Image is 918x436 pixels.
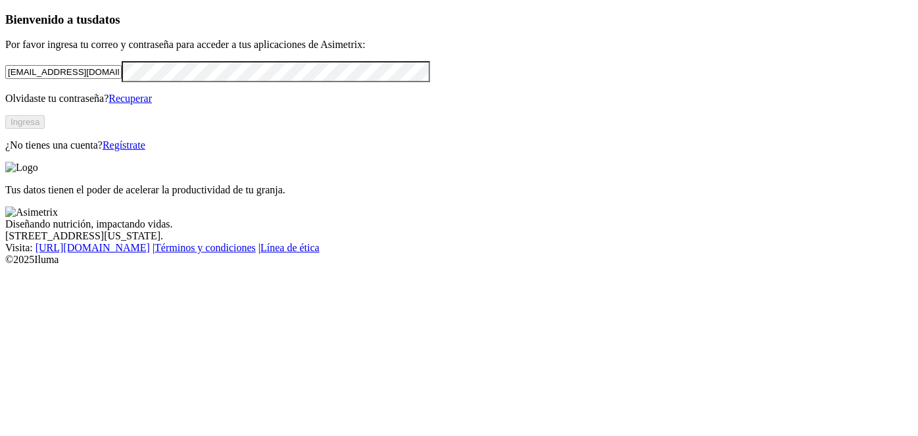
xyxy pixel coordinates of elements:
[5,39,913,51] p: Por favor ingresa tu correo y contraseña para acceder a tus aplicaciones de Asimetrix:
[5,230,913,242] div: [STREET_ADDRESS][US_STATE].
[103,139,145,151] a: Regístrate
[5,184,913,196] p: Tus datos tienen el poder de acelerar la productividad de tu granja.
[92,12,120,26] span: datos
[5,242,913,254] div: Visita : | |
[36,242,150,253] a: [URL][DOMAIN_NAME]
[5,139,913,151] p: ¿No tienes una cuenta?
[155,242,256,253] a: Términos y condiciones
[109,93,152,104] a: Recuperar
[5,254,913,266] div: © 2025 Iluma
[5,12,913,27] h3: Bienvenido a tus
[5,93,913,105] p: Olvidaste tu contraseña?
[5,115,45,129] button: Ingresa
[5,218,913,230] div: Diseñando nutrición, impactando vidas.
[5,206,58,218] img: Asimetrix
[5,162,38,174] img: Logo
[260,242,320,253] a: Línea de ética
[5,65,122,79] input: Tu correo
